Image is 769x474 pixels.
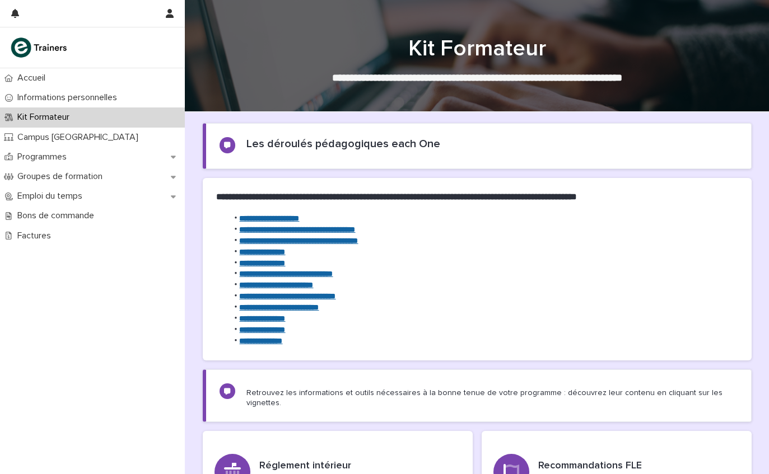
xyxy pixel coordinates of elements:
p: Retrouvez les informations et outils nécessaires à la bonne tenue de votre programme : découvrez ... [246,388,737,408]
p: Groupes de formation [13,171,111,182]
h3: Recommandations FLE [538,460,642,472]
p: Bons de commande [13,210,103,221]
p: Emploi du temps [13,191,91,201]
h1: Kit Formateur [203,35,752,62]
p: Accueil [13,73,54,83]
p: Programmes [13,152,76,162]
p: Campus [GEOGRAPHIC_DATA] [13,132,147,143]
p: Kit Formateur [13,112,78,123]
p: Factures [13,231,60,241]
p: Informations personnelles [13,92,126,103]
h2: Les déroulés pédagogiques each One [246,137,440,151]
h3: Réglement intérieur [259,460,351,472]
img: K0CqGN7SDeD6s4JG8KQk [9,36,71,59]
